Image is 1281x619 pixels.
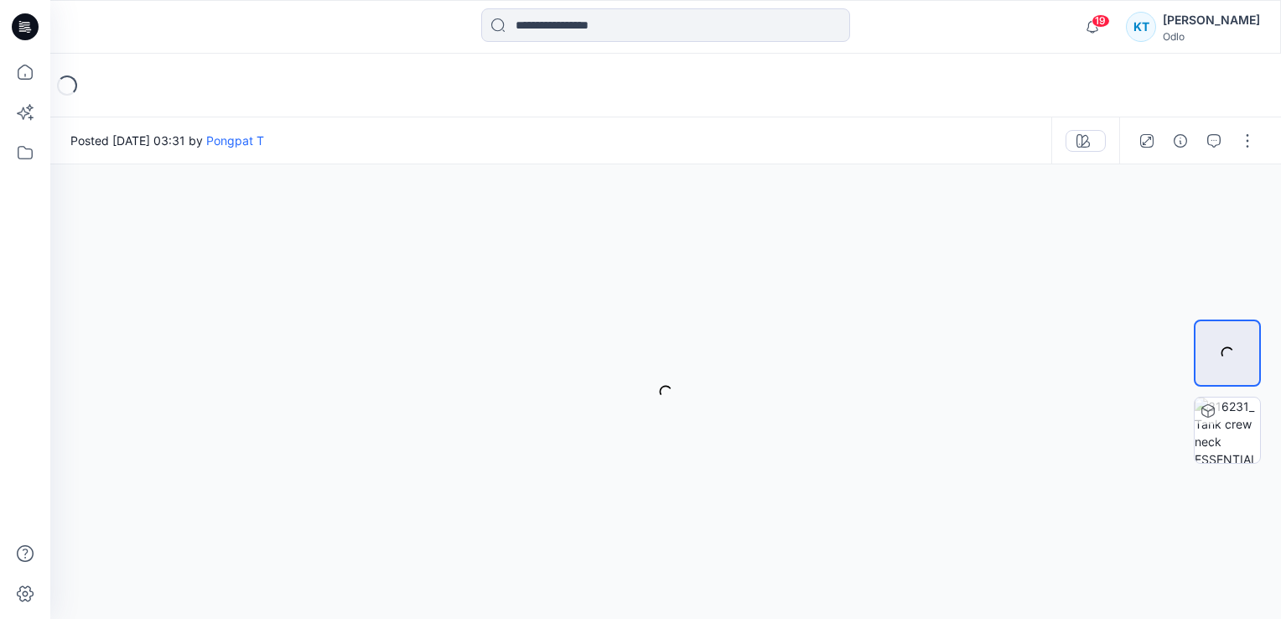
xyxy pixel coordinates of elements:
[70,132,264,149] span: Posted [DATE] 03:31 by
[1195,398,1260,463] img: 316231_Tank crew neck ESSENTIAL LINENCOOL_EP_YPT BW
[1163,30,1260,43] div: Odlo
[1126,12,1156,42] div: KT
[1167,127,1194,154] button: Details
[1092,14,1110,28] span: 19
[1163,10,1260,30] div: [PERSON_NAME]
[206,133,264,148] a: Pongpat T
